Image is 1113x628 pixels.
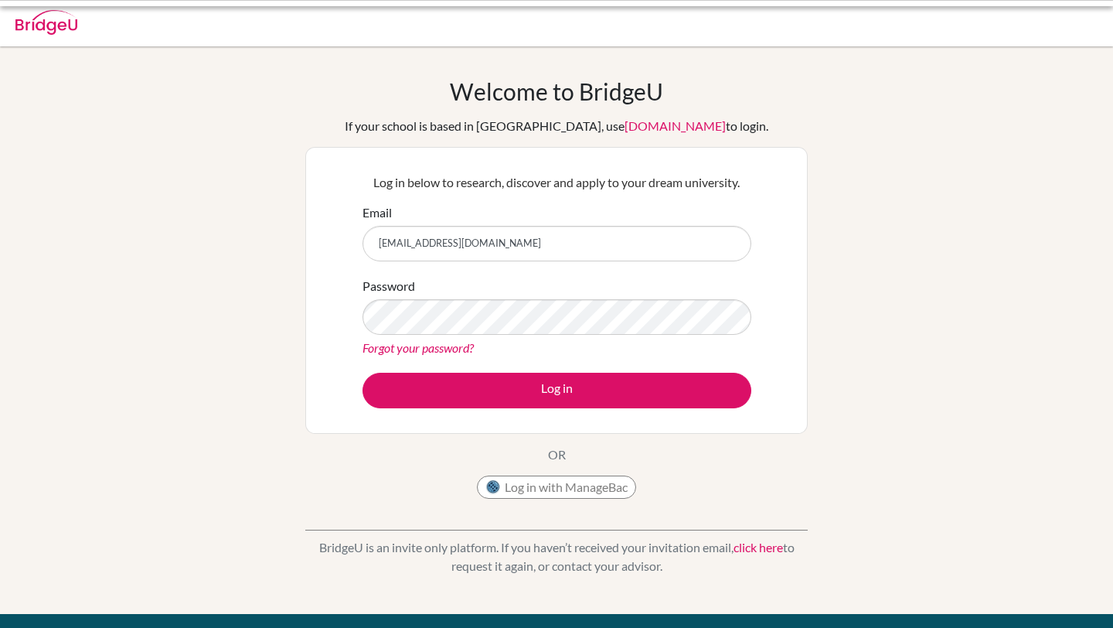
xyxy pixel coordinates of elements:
[548,445,566,464] p: OR
[733,540,783,555] a: click here
[362,340,474,355] a: Forgot your password?
[450,77,663,105] h1: Welcome to BridgeU
[625,118,726,133] a: [DOMAIN_NAME]
[362,373,751,408] button: Log in
[477,476,636,499] button: Log in with ManageBac
[345,117,768,135] div: If your school is based in [GEOGRAPHIC_DATA], use to login.
[362,173,751,192] p: Log in below to research, discover and apply to your dream university.
[15,10,77,35] img: Bridge-U
[362,203,392,222] label: Email
[362,277,415,295] label: Password
[305,538,808,575] p: BridgeU is an invite only platform. If you haven’t received your invitation email, to request it ...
